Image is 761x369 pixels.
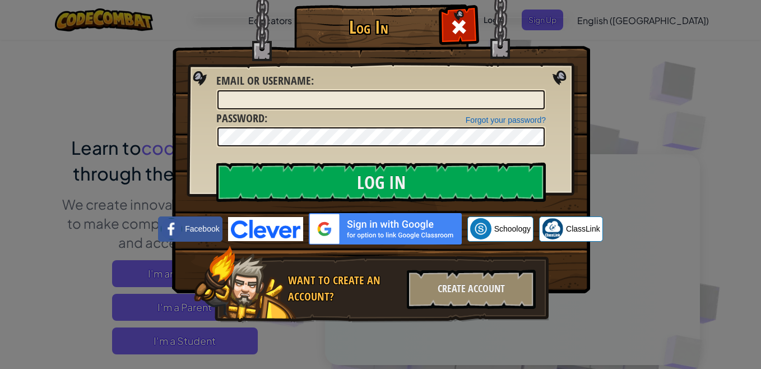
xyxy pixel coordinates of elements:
[216,163,546,202] input: Log In
[216,110,267,127] label: :
[216,73,311,88] span: Email or Username
[407,270,536,309] div: Create Account
[228,217,303,241] img: clever-logo-blue.png
[566,223,600,234] span: ClassLink
[466,116,546,124] a: Forgot your password?
[185,223,219,234] span: Facebook
[494,223,531,234] span: Schoology
[470,218,491,239] img: schoology.png
[216,73,314,89] label: :
[542,218,563,239] img: classlink-logo-small.png
[161,218,182,239] img: facebook_small.png
[216,110,265,126] span: Password
[297,17,440,37] h1: Log In
[288,273,400,305] div: Want to create an account?
[309,213,462,245] img: gplus_sso_button2.svg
